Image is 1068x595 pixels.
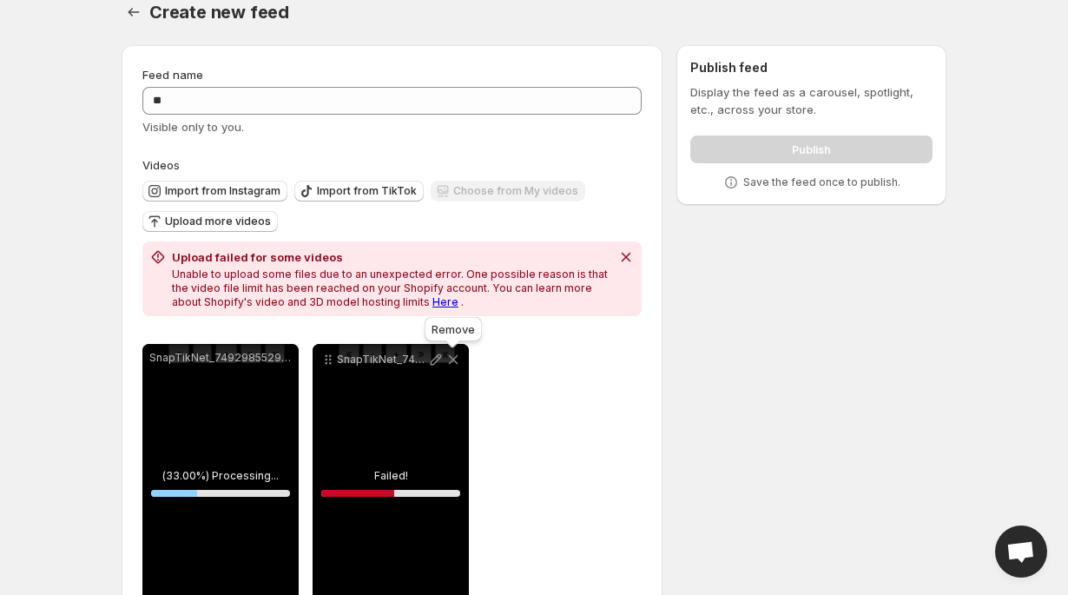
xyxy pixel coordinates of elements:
span: Visible only to you. [142,120,244,134]
button: Upload more videos [142,211,278,232]
h2: Publish feed [690,59,933,76]
p: SnapTikNet_7492985529818942726_hd [149,351,292,365]
span: Import from TikTok [317,184,417,198]
p: Save the feed once to publish. [743,175,900,189]
p: SnapTikNet_7499270808607444242_hd [337,353,427,367]
span: Upload more videos [165,215,271,228]
span: Feed name [142,68,203,82]
button: Import from Instagram [142,181,287,202]
div: Open chat [995,526,1047,578]
span: Create new feed [149,2,289,23]
span: Videos [142,158,180,172]
a: Here [432,295,458,308]
h2: Upload failed for some videos [172,248,610,266]
button: Import from TikTok [294,181,424,202]
p: Unable to upload some files due to an unexpected error. One possible reason is that the video fil... [172,268,610,309]
p: Display the feed as a carousel, spotlight, etc., across your store. [690,83,933,118]
span: Import from Instagram [165,184,280,198]
button: Dismiss notification [614,245,638,269]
